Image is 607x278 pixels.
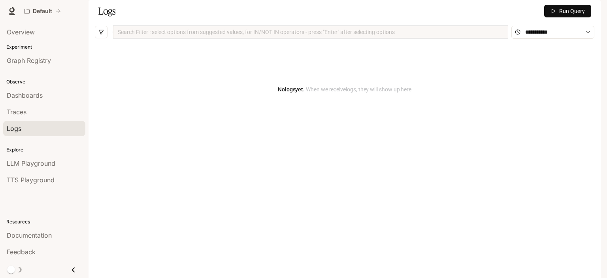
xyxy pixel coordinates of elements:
[559,7,585,15] span: Run Query
[98,29,104,35] span: filter
[21,3,64,19] button: All workspaces
[544,5,591,17] button: Run Query
[278,85,411,94] article: No logs yet.
[305,86,411,93] span: When we receive logs , they will show up here
[95,26,107,38] button: filter
[33,8,52,15] p: Default
[98,3,115,19] h1: Logs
